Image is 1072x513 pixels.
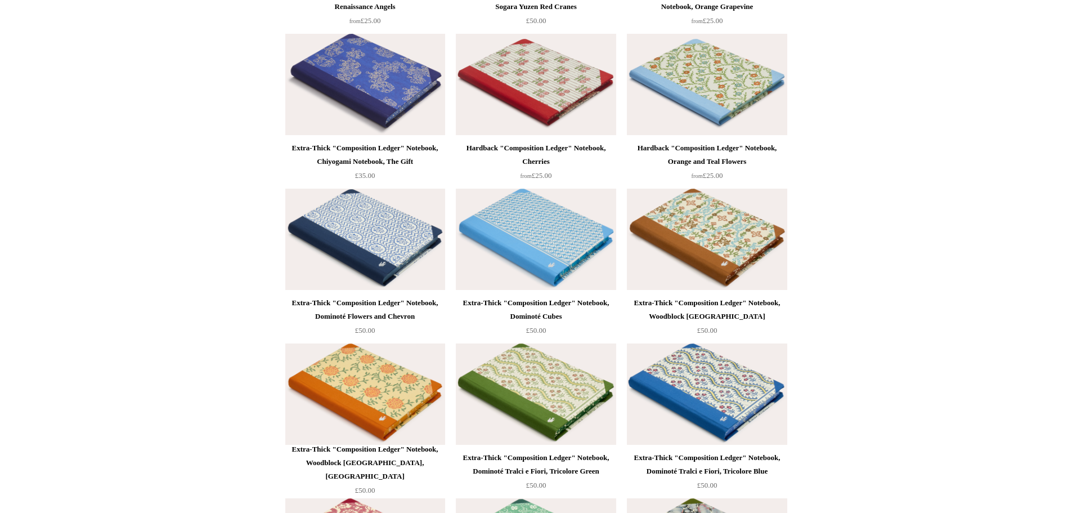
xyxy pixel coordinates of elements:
a: Extra-Thick "Composition Ledger" Notebook, Dominoté Flowers and Chevron Extra-Thick "Composition ... [285,189,445,290]
img: Hardback "Composition Ledger" Notebook, Orange and Teal Flowers [627,34,787,135]
a: Hardback "Composition Ledger" Notebook, Cherries from£25.00 [456,141,616,188]
img: Extra-Thick "Composition Ledger" Notebook, Woodblock Piedmont [627,189,787,290]
a: Extra-Thick "Composition Ledger" Notebook, Dominoté Tralci e Fiori, Tricolore Green £50.00 [456,451,616,497]
a: Extra-Thick "Composition Ledger" Notebook, Woodblock Piedmont Extra-Thick "Composition Ledger" No... [627,189,787,290]
img: Extra-Thick "Composition Ledger" Notebook, Dominoté Tralci e Fiori, Tricolore Green [456,344,616,445]
a: Extra-Thick "Composition Ledger" Notebook, Dominoté Tralci e Fiori, Tricolore Blue Extra-Thick "C... [627,344,787,445]
div: Extra-Thick "Composition Ledger" Notebook, Dominoté Tralci e Fiori, Tricolore Blue [630,451,784,478]
span: from [349,18,361,24]
span: £50.00 [526,481,546,489]
span: £50.00 [697,481,717,489]
a: Extra-Thick "Composition Ledger" Notebook, Chiyogami Notebook, The Gift Extra-Thick "Composition ... [285,34,445,135]
div: Hardback "Composition Ledger" Notebook, Cherries [459,141,613,168]
img: Extra-Thick "Composition Ledger" Notebook, Dominoté Flowers and Chevron [285,189,445,290]
span: £50.00 [526,326,546,334]
img: Extra-Thick "Composition Ledger" Notebook, Woodblock Sicily, Orange [285,344,445,445]
a: Extra-Thick "Composition Ledger" Notebook, Woodblock Sicily, Orange Extra-Thick "Composition Ledg... [285,344,445,445]
span: from [521,173,532,179]
span: £50.00 [355,326,375,334]
img: Extra-Thick "Composition Ledger" Notebook, Dominoté Tralci e Fiori, Tricolore Blue [627,344,787,445]
div: Extra-Thick "Composition Ledger" Notebook, Dominoté Flowers and Chevron [288,296,442,323]
a: Extra-Thick "Composition Ledger" Notebook, Dominoté Tralci e Fiori, Tricolore Green Extra-Thick "... [456,344,616,445]
div: Extra-Thick "Composition Ledger" Notebook, Chiyogami Notebook, The Gift [288,141,442,168]
span: from [692,18,703,24]
a: Hardback "Composition Ledger" Notebook, Orange and Teal Flowers Hardback "Composition Ledger" Not... [627,34,787,135]
span: £25.00 [692,16,723,25]
span: £25.00 [521,171,552,180]
img: Extra-Thick "Composition Ledger" Notebook, Chiyogami Notebook, The Gift [285,34,445,135]
a: Extra-Thick "Composition Ledger" Notebook, Dominoté Flowers and Chevron £50.00 [285,296,445,342]
div: Extra-Thick "Composition Ledger" Notebook, Woodblock [GEOGRAPHIC_DATA] [630,296,784,323]
a: Extra-Thick "Composition Ledger" Notebook, Dominoté Cubes £50.00 [456,296,616,342]
span: £50.00 [526,16,546,25]
a: Extra-Thick "Composition Ledger" Notebook, Chiyogami Notebook, The Gift £35.00 [285,141,445,188]
a: Hardback "Composition Ledger" Notebook, Orange and Teal Flowers from£25.00 [627,141,787,188]
span: £50.00 [355,486,375,494]
span: from [692,173,703,179]
div: Extra-Thick "Composition Ledger" Notebook, Dominoté Cubes [459,296,613,323]
div: Extra-Thick "Composition Ledger" Notebook, Woodblock [GEOGRAPHIC_DATA], [GEOGRAPHIC_DATA] [288,443,442,483]
a: Hardback "Composition Ledger" Notebook, Cherries Hardback "Composition Ledger" Notebook, Cherries [456,34,616,135]
span: £25.00 [349,16,381,25]
img: Extra-Thick "Composition Ledger" Notebook, Dominoté Cubes [456,189,616,290]
a: Extra-Thick "Composition Ledger" Notebook, Dominoté Cubes Extra-Thick "Composition Ledger" Notebo... [456,189,616,290]
span: £50.00 [697,326,717,334]
span: £35.00 [355,171,375,180]
a: Extra-Thick "Composition Ledger" Notebook, Dominoté Tralci e Fiori, Tricolore Blue £50.00 [627,451,787,497]
span: £25.00 [692,171,723,180]
div: Extra-Thick "Composition Ledger" Notebook, Dominoté Tralci e Fiori, Tricolore Green [459,451,613,478]
a: Extra-Thick "Composition Ledger" Notebook, Woodblock [GEOGRAPHIC_DATA], [GEOGRAPHIC_DATA] £50.00 [285,443,445,497]
img: Hardback "Composition Ledger" Notebook, Cherries [456,34,616,135]
a: Extra-Thick "Composition Ledger" Notebook, Woodblock [GEOGRAPHIC_DATA] £50.00 [627,296,787,342]
div: Hardback "Composition Ledger" Notebook, Orange and Teal Flowers [630,141,784,168]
